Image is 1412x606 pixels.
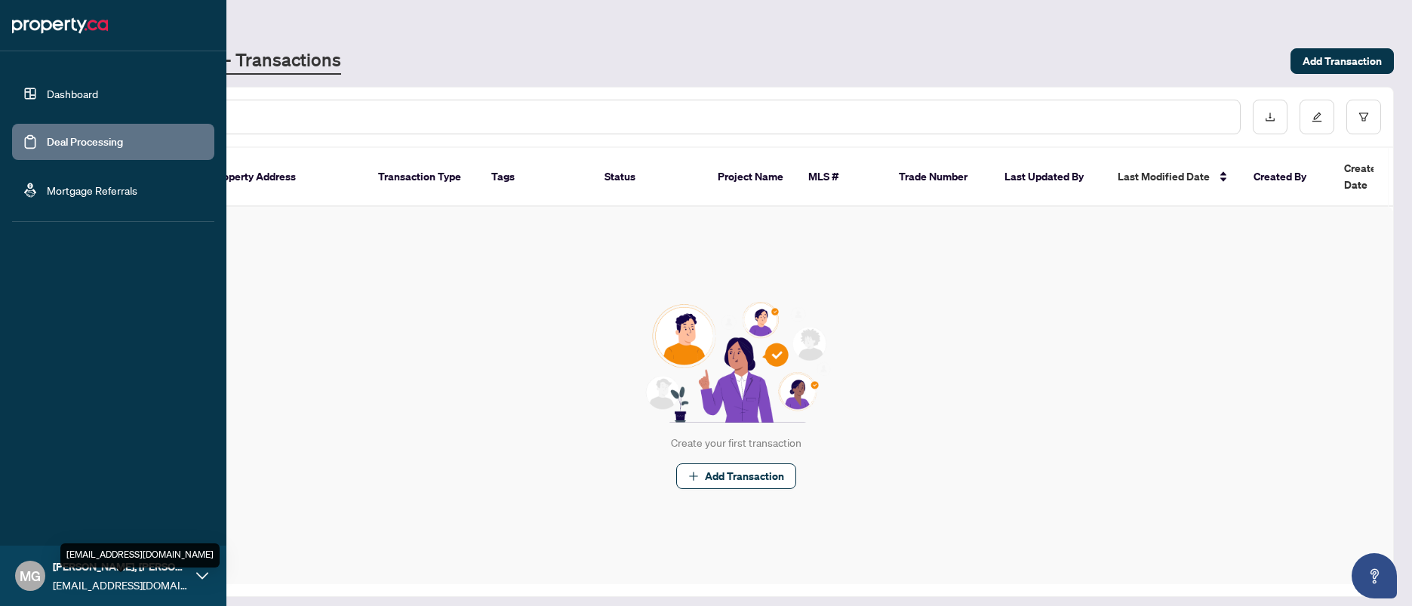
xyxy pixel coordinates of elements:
[639,302,834,423] img: Null State Icon
[53,558,189,575] span: [PERSON_NAME], [PERSON_NAME]Eng
[47,183,137,197] a: Mortgage Referrals
[1253,100,1287,134] button: download
[200,148,366,207] th: Property Address
[592,148,706,207] th: Status
[1106,148,1241,207] th: Last Modified Date
[1312,112,1322,122] span: edit
[1300,100,1334,134] button: edit
[47,135,123,149] a: Deal Processing
[1352,553,1397,598] button: Open asap
[1241,148,1332,207] th: Created By
[688,471,699,481] span: plus
[47,87,98,100] a: Dashboard
[1118,168,1210,185] span: Last Modified Date
[1290,48,1394,74] button: Add Transaction
[706,148,796,207] th: Project Name
[1346,100,1381,134] button: filter
[53,577,189,593] span: [EMAIL_ADDRESS][DOMAIN_NAME]
[1265,112,1275,122] span: download
[479,148,592,207] th: Tags
[705,464,784,488] span: Add Transaction
[366,148,479,207] th: Transaction Type
[20,565,41,586] span: MG
[1303,49,1382,73] span: Add Transaction
[12,14,108,38] img: logo
[992,148,1106,207] th: Last Updated By
[887,148,992,207] th: Trade Number
[671,435,801,451] div: Create your first transaction
[1358,112,1369,122] span: filter
[796,148,887,207] th: MLS #
[676,463,796,489] button: Add Transaction
[1344,160,1407,193] span: Created Date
